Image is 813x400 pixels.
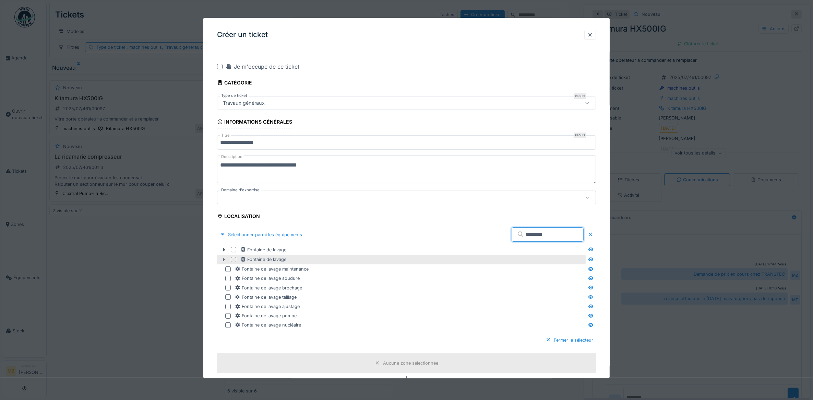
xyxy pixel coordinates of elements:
label: Titre [220,133,231,139]
div: Travaux généraux [220,100,267,107]
div: Fontaine de lavage maintenance [235,266,309,273]
div: Fontaine de lavage [240,256,286,263]
div: Je m'occupe de ce ticket [225,62,299,71]
div: Fontaine de lavage ajustage [235,303,300,310]
div: Fermer le sélecteur [543,335,596,345]
div: Fontaine de lavage nucléaire [235,322,301,329]
div: Fontaine de lavage pompe [235,313,297,319]
div: Fontaine de lavage brochage [235,285,302,291]
h3: Créer un ticket [217,31,268,39]
label: Type de ticket [220,93,249,99]
label: Description [220,153,244,161]
div: Sélectionner parmi les équipements [217,230,305,239]
div: Requis [574,133,586,138]
div: Catégorie [217,78,252,89]
div: Fontaine de lavage taillage [235,294,297,300]
div: Aucune zone sélectionnée [383,360,438,366]
label: Domaine d'expertise [220,187,261,193]
div: Requis [574,94,586,99]
div: Fontaine de lavage [240,247,286,253]
div: Informations générales [217,117,292,129]
div: Localisation [217,212,260,223]
div: Fontaine de lavage soudure [235,275,300,282]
